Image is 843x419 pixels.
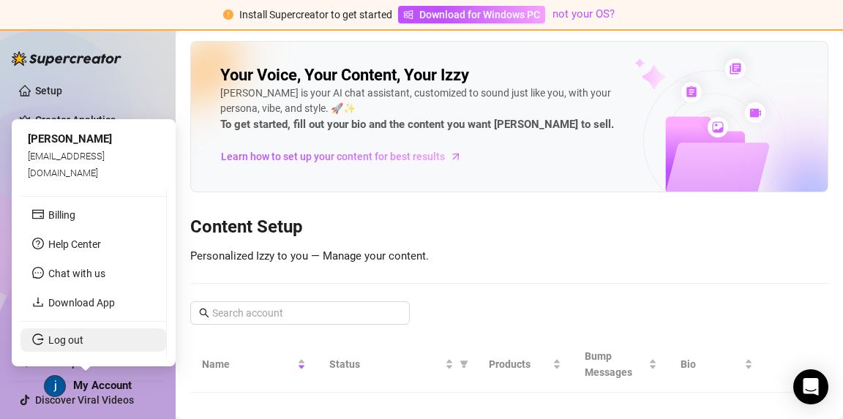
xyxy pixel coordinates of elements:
[20,203,166,227] li: Billing
[190,216,828,239] h3: Content Setup
[190,336,318,393] th: Name
[552,7,615,20] a: not your OS?
[190,249,429,263] span: Personalized Izzy to you — Manage your content.
[601,42,828,192] img: ai-chatter-content-library-cLFOSyPT.png
[199,308,209,318] span: search
[489,356,550,372] span: Products
[477,336,573,393] th: Products
[220,86,625,134] div: [PERSON_NAME] is your AI chat assistant, customized to sound just like you, with your persona, vi...
[20,328,166,352] li: Log out
[35,108,152,132] a: Creator Analytics
[48,238,101,250] a: Help Center
[223,10,233,20] span: exclamation-circle
[681,356,741,372] span: Bio
[220,118,614,131] strong: To get started, fill out your bio and the content you want [PERSON_NAME] to sell.
[398,6,545,23] a: Download for Windows PC
[212,305,389,321] input: Search account
[45,376,65,396] img: ACg8ocLvMY0tLVaa_8cRM0xa2eUMxQBz-gVXEoXcBHweLQpac3RVOg=s96-c
[28,132,112,146] span: [PERSON_NAME]
[32,267,44,279] span: message
[35,85,62,97] a: Setup
[585,348,645,380] span: Bump Messages
[460,360,468,369] span: filter
[73,379,132,392] span: My Account
[220,145,473,168] a: Learn how to set up your content for best results
[202,356,294,372] span: Name
[48,297,115,309] a: Download App
[457,353,471,375] span: filter
[48,209,75,221] a: Billing
[419,7,540,23] span: Download for Windows PC
[12,51,121,66] img: logo-BBDzfeDw.svg
[28,151,105,178] span: [EMAIL_ADDRESS][DOMAIN_NAME]
[221,148,445,165] span: Learn how to set up your content for best results
[329,356,442,372] span: Status
[318,336,477,393] th: Status
[669,336,765,393] th: Bio
[793,369,828,404] div: Open Intercom Messenger
[35,394,134,406] a: Discover Viral Videos
[403,10,413,20] span: windows
[449,149,463,164] span: arrow-right
[573,336,669,393] th: Bump Messages
[239,9,392,20] span: Install Supercreator to get started
[48,334,83,346] a: Log out
[48,268,105,279] span: Chat with us
[220,65,469,86] h2: Your Voice, Your Content, Your Izzy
